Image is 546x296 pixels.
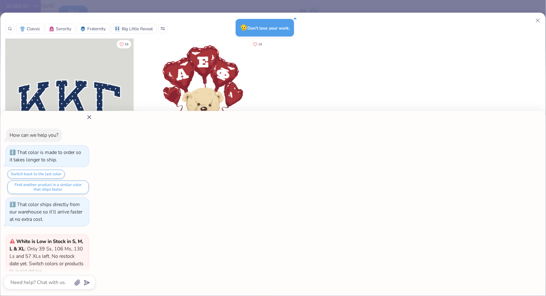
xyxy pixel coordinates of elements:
[10,132,58,139] div: How can we help you?
[10,238,83,252] strong: White is Low in Stock in S, M, L & XL
[7,170,65,179] button: Switch back to the last color
[10,238,84,274] span: : Only 39 Ss, 106 Ms, 130 Ls and 57 XLs left. No restock date yet. Switch colors or products to a...
[7,180,89,194] button: Find another product in a similar color that ships faster
[10,149,81,163] div: That color is made to order so it takes longer to ship.
[10,201,82,223] div: That color ships directly from our warehouse so it’ll arrive faster at no extra cost.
